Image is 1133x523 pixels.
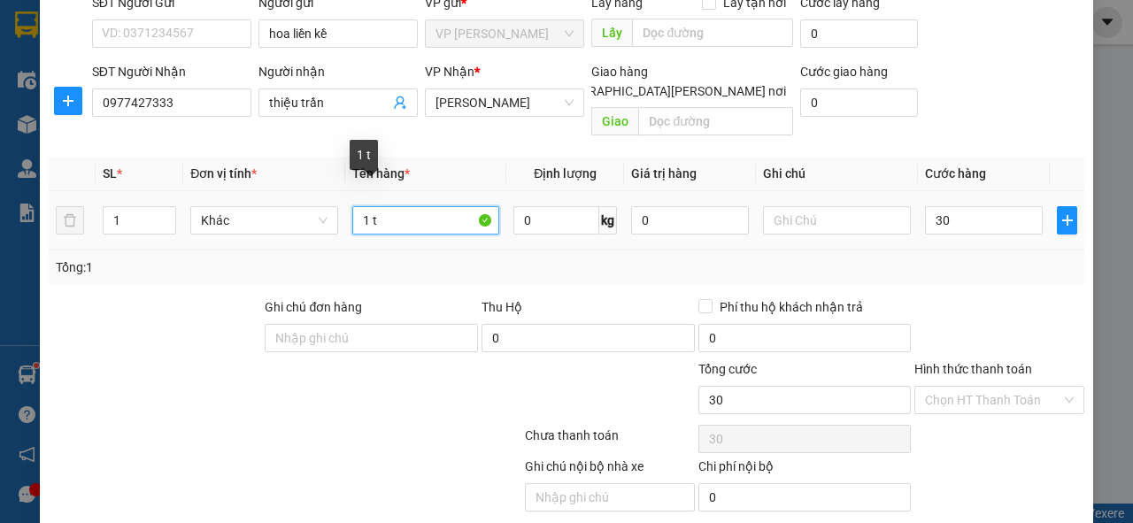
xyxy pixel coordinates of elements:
[800,19,918,48] input: Cước lấy hàng
[698,362,757,376] span: Tổng cước
[352,166,410,181] span: Tên hàng
[1057,206,1077,235] button: plus
[638,107,792,135] input: Dọc đường
[190,166,257,181] span: Đơn vị tính
[1058,213,1076,227] span: plus
[201,207,328,234] span: Khác
[56,206,84,235] button: delete
[92,62,251,81] div: SĐT Người Nhận
[632,19,792,47] input: Dọc đường
[544,81,793,101] span: [GEOGRAPHIC_DATA][PERSON_NAME] nơi
[591,107,638,135] span: Giao
[482,300,522,314] span: Thu Hộ
[698,457,912,483] div: Chi phí nội bộ
[54,87,82,115] button: plus
[713,297,870,317] span: Phí thu hộ khách nhận trả
[599,206,617,235] span: kg
[56,258,439,277] div: Tổng: 1
[258,62,418,81] div: Người nhận
[393,96,407,110] span: user-add
[800,88,918,117] input: Cước giao hàng
[591,65,648,79] span: Giao hàng
[631,166,697,181] span: Giá trị hàng
[265,300,362,314] label: Ghi chú đơn hàng
[800,65,888,79] label: Cước giao hàng
[925,166,986,181] span: Cước hàng
[525,483,695,511] input: Nhập ghi chú
[914,362,1032,376] label: Hình thức thanh toán
[591,19,632,47] span: Lấy
[103,166,117,181] span: SL
[425,65,474,79] span: VP Nhận
[435,20,574,47] span: VP Hà Huy Tập
[55,94,81,108] span: plus
[350,140,378,170] div: 1 t
[756,157,918,191] th: Ghi chú
[631,206,749,235] input: 0
[352,206,500,235] input: VD: Bàn, Ghế
[534,166,597,181] span: Định lượng
[763,206,911,235] input: Ghi Chú
[523,426,697,457] div: Chưa thanh toán
[435,89,574,116] span: VP Ngọc Hồi
[525,457,695,483] div: Ghi chú nội bộ nhà xe
[265,324,478,352] input: Ghi chú đơn hàng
